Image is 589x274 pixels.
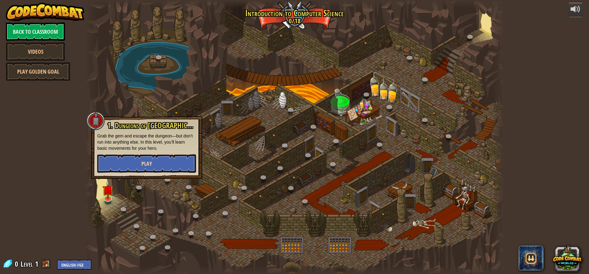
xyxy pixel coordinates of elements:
span: 0 [15,259,20,269]
a: Play Golden Goal [6,62,70,81]
span: 1. Dungeons of [GEOGRAPHIC_DATA] [107,120,207,131]
img: CodeCombat - Learn how to code by playing a game [6,3,84,21]
button: Play [97,154,196,173]
span: Play [141,160,152,168]
span: 1 [35,259,38,269]
a: Back to Classroom [6,22,65,41]
span: Level [21,259,33,269]
p: Grab the gem and escape the dungeon—but don’t run into anything else. In this level, you’ll learn... [97,133,196,151]
button: Adjust volume [568,3,583,17]
a: Videos [6,42,65,61]
img: level-banner-unstarted.png [102,180,114,199]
